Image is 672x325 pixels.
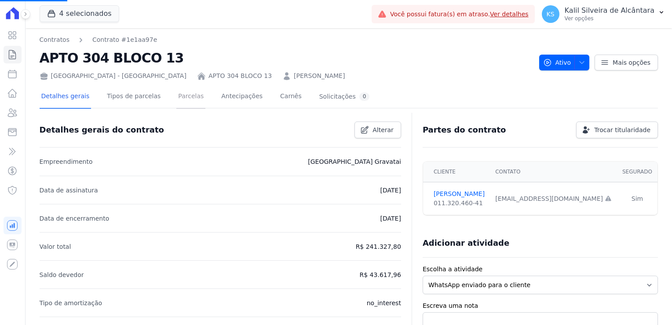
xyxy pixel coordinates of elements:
a: [PERSON_NAME] [434,189,485,199]
p: Data de encerramento [40,213,110,224]
span: KS [547,11,555,17]
nav: Breadcrumb [40,35,532,44]
p: Data de assinatura [40,185,98,196]
th: Segurado [617,162,657,182]
p: R$ 241.327,80 [356,241,401,252]
a: Detalhes gerais [40,85,91,109]
span: Mais opções [613,58,650,67]
span: Você possui fatura(s) em atraso. [390,10,529,19]
th: Cliente [423,162,490,182]
span: Ativo [543,55,571,70]
p: [GEOGRAPHIC_DATA] Gravatai [308,156,401,167]
button: KS Kalil Silveira de Alcântara Ver opções [535,2,672,26]
h3: Detalhes gerais do contrato [40,125,164,135]
a: Contratos [40,35,69,44]
a: Tipos de parcelas [105,85,162,109]
p: Valor total [40,241,71,252]
span: Trocar titularidade [594,126,650,134]
label: Escolha a atividade [423,265,658,274]
h2: APTO 304 BLOCO 13 [40,48,532,68]
div: 011.320.460-41 [434,199,485,208]
a: Alterar [354,122,401,138]
h3: Partes do contrato [423,125,506,135]
a: Solicitações0 [318,85,372,109]
p: Kalil Silveira de Alcântara [565,6,654,15]
a: Contrato #1e1aa97e [92,35,157,44]
p: Saldo devedor [40,270,84,280]
nav: Breadcrumb [40,35,157,44]
label: Escreva uma nota [423,301,658,310]
div: 0 [359,92,370,101]
p: [DATE] [380,185,401,196]
p: [DATE] [380,213,401,224]
button: 4 selecionados [40,5,119,22]
a: Antecipações [219,85,264,109]
a: APTO 304 BLOCO 13 [208,71,272,81]
a: Ver detalhes [490,11,529,18]
a: [PERSON_NAME] [294,71,345,81]
p: Empreendimento [40,156,93,167]
th: Contato [490,162,617,182]
p: Ver opções [565,15,654,22]
a: Carnês [278,85,303,109]
a: Trocar titularidade [576,122,658,138]
td: Sim [617,182,657,215]
p: Tipo de amortização [40,298,102,308]
div: [EMAIL_ADDRESS][DOMAIN_NAME] [495,194,612,203]
h3: Adicionar atividade [423,238,509,248]
div: [GEOGRAPHIC_DATA] - [GEOGRAPHIC_DATA] [40,71,186,81]
p: no_interest [367,298,401,308]
div: Solicitações [319,92,370,101]
a: Mais opções [595,55,658,70]
a: Parcelas [176,85,205,109]
span: Alterar [373,126,394,134]
p: R$ 43.617,96 [360,270,401,280]
button: Ativo [539,55,590,70]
